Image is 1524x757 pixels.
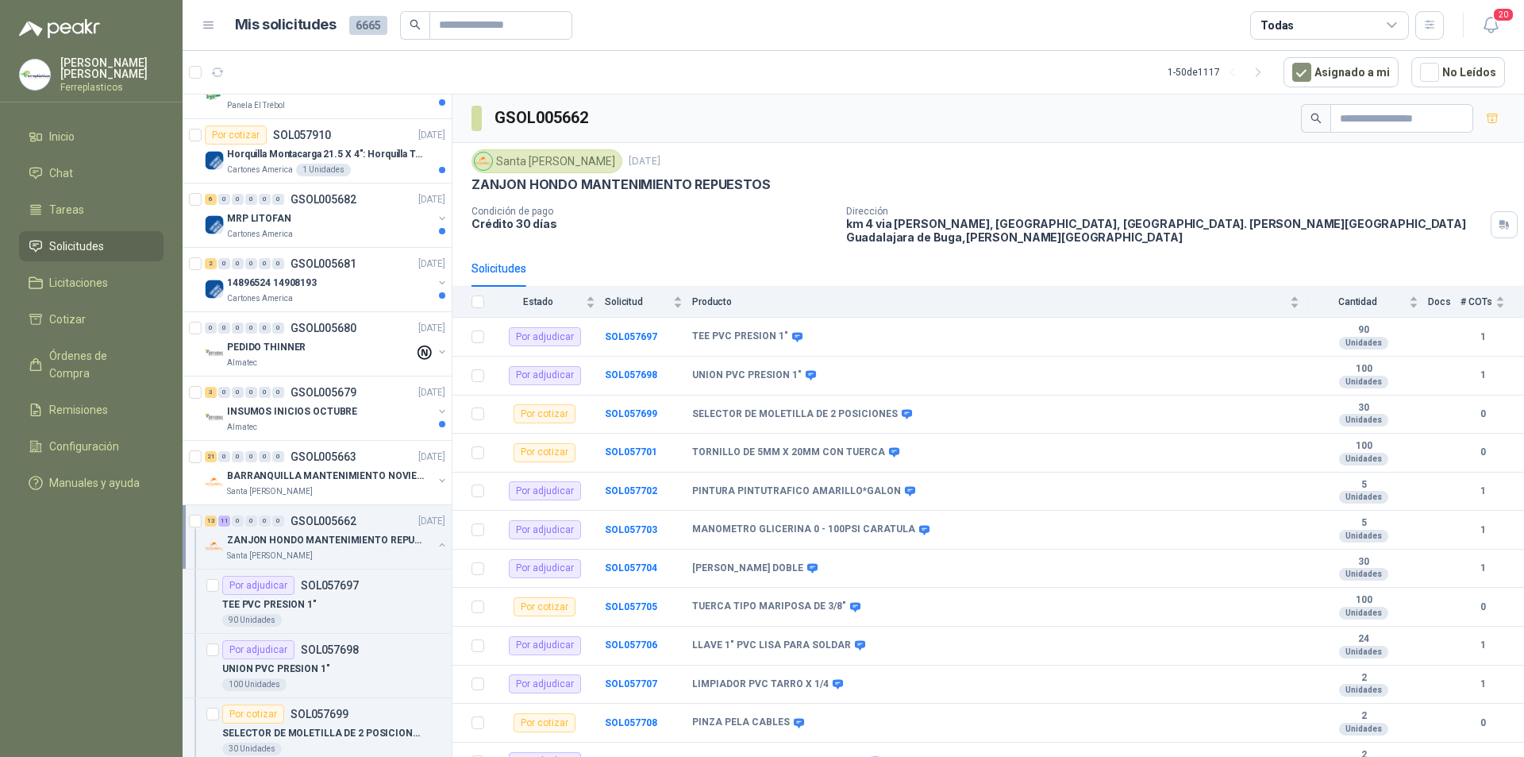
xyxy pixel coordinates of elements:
p: [DATE] [418,257,445,272]
b: 1 [1460,638,1505,653]
b: 5 [1309,517,1418,530]
b: LIMPIADOR PVC TARRO X 1/4 [692,678,829,691]
p: MRP LITOFAN [227,211,291,226]
div: 0 [272,194,284,205]
div: Unidades [1339,607,1388,620]
div: 30 Unidades [222,743,282,755]
span: Manuales y ayuda [49,474,140,492]
div: 0 [245,516,257,527]
div: 0 [259,451,271,462]
p: SOL057697 [301,580,359,591]
img: Company Logo [205,408,224,427]
button: 20 [1476,11,1505,40]
a: 3 0 0 0 0 0 GSOL005679[DATE] Company LogoINSUMOS INICIOS OCTUBREAlmatec [205,383,448,434]
img: Company Logo [205,280,224,299]
div: Todas [1260,17,1294,34]
p: Almatec [227,357,257,369]
h1: Mis solicitudes [235,14,337,37]
th: Estado [494,287,605,318]
p: SELECTOR DE MOLETILLA DE 2 POSICIONES [222,726,420,741]
p: GSOL005682 [291,194,356,205]
b: 5 [1309,479,1418,492]
b: TORNILLO DE 5MM X 20MM CON TUERCA [692,446,885,459]
a: SOL057705 [605,601,657,612]
p: Santa [PERSON_NAME] [227,550,313,562]
b: UNION PVC PRESION 1" [692,369,802,382]
p: TEE PVC PRESION 1" [222,597,317,612]
b: 30 [1309,402,1418,415]
div: 0 [272,322,284,334]
span: 20 [1492,7,1514,22]
div: Por cotizar [514,443,575,462]
div: 0 [218,194,230,205]
div: 0 [259,387,271,398]
a: Solicitudes [19,231,164,261]
a: Cotizar [19,304,164,334]
b: 1 [1460,561,1505,576]
div: 0 [259,322,271,334]
div: 0 [218,387,230,398]
p: Panela El Trébol [227,99,285,112]
span: Remisiones [49,401,108,419]
p: km 4 via [PERSON_NAME], [GEOGRAPHIC_DATA], [GEOGRAPHIC_DATA]. [PERSON_NAME][GEOGRAPHIC_DATA] Guad... [846,217,1484,244]
p: Ferreplasticos [60,83,164,92]
b: SOL057707 [605,678,657,689]
a: Licitaciones [19,268,164,298]
p: PEDIDO THINNER [227,340,306,355]
a: Inicio [19,122,164,152]
div: Por cotizar [514,404,575,423]
div: 100 Unidades [222,678,287,691]
div: 0 [218,258,230,269]
b: SOL057702 [605,485,657,496]
img: Company Logo [205,537,224,556]
span: Producto [692,296,1287,307]
a: Tareas [19,195,164,225]
div: 0 [245,451,257,462]
div: 0 [245,258,257,269]
div: 0 [205,322,217,334]
div: 1 Unidades [296,164,351,176]
a: 21 0 0 0 0 0 GSOL005663[DATE] Company LogoBARRANQUILLA MANTENIMIENTO NOVIEMBRESanta [PERSON_NAME] [205,447,448,498]
img: Company Logo [205,344,224,363]
div: Unidades [1339,376,1388,388]
b: SOL057697 [605,331,657,342]
p: [PERSON_NAME] [PERSON_NAME] [60,57,164,79]
span: Solicitud [605,296,670,307]
span: Cantidad [1309,296,1406,307]
p: [DATE] [629,154,660,169]
p: Cartones America [227,292,293,305]
div: Por adjudicar [509,481,581,500]
p: SOL057699 [291,709,348,720]
p: GSOL005663 [291,451,356,462]
b: 2 [1309,672,1418,685]
span: Estado [494,296,583,307]
p: GSOL005681 [291,258,356,269]
div: Por adjudicar [509,520,581,539]
b: TEE PVC PRESION 1" [692,330,788,343]
b: 1 [1460,523,1505,538]
img: Company Logo [205,151,224,170]
b: 0 [1460,716,1505,731]
div: Unidades [1339,491,1388,504]
b: 1 [1460,330,1505,345]
b: 0 [1460,407,1505,422]
a: SOL057698 [605,369,657,380]
div: Por adjudicar [509,636,581,655]
th: Cantidad [1309,287,1428,318]
p: Cartones America [227,228,293,241]
b: 24 [1309,633,1418,646]
p: INSUMOS INICIOS OCTUBRE [227,404,357,419]
p: GSOL005680 [291,322,356,334]
div: 21 [205,451,217,462]
a: 13 11 0 0 0 0 GSOL005662[DATE] Company LogoZANJON HONDO MANTENIMIENTO REPUESTOSSanta [PERSON_NAME] [205,512,448,562]
p: UNION PVC PRESION 1" [222,662,330,677]
p: Almatec [227,421,257,434]
img: Company Logo [205,215,224,234]
div: Por cotizar [222,705,284,724]
b: 100 [1309,363,1418,376]
b: 100 [1309,594,1418,607]
p: SOL057910 [273,129,331,141]
a: SOL057699 [605,408,657,419]
div: Unidades [1339,530,1388,543]
p: [DATE] [418,192,445,207]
